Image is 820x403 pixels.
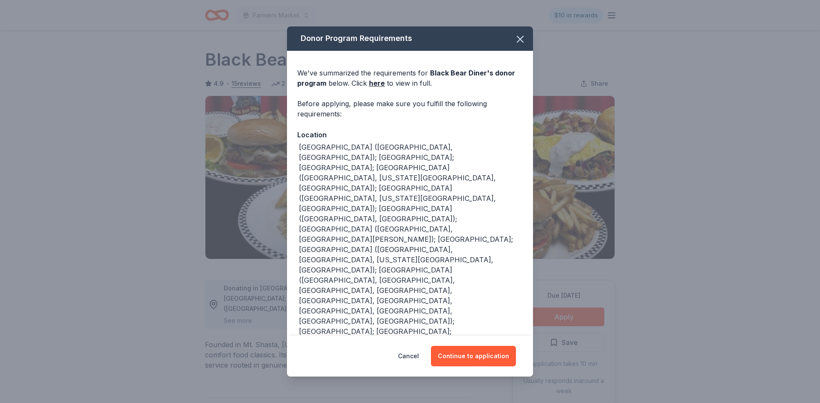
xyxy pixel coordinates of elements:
div: We've summarized the requirements for below. Click to view in full. [297,68,523,88]
div: Donor Program Requirements [287,26,533,51]
div: Location [297,129,523,140]
button: Continue to application [431,346,516,366]
div: Before applying, please make sure you fulfill the following requirements: [297,99,523,119]
div: [GEOGRAPHIC_DATA] ([GEOGRAPHIC_DATA], [GEOGRAPHIC_DATA]); [GEOGRAPHIC_DATA]; [GEOGRAPHIC_DATA]; [... [299,142,523,367]
a: here [369,78,385,88]
button: Cancel [398,346,419,366]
